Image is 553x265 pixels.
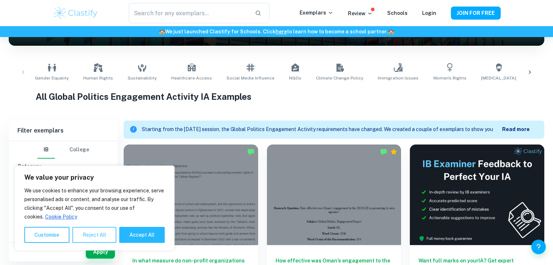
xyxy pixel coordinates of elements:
[276,29,287,34] a: here
[380,148,387,155] img: Marked
[531,240,546,254] button: Help and Feedback
[69,141,89,159] button: College
[300,9,333,17] p: Exemplars
[36,90,518,103] h1: All Global Politics Engagement Activity IA Examples
[37,141,55,159] button: IB
[227,75,275,81] span: Social Media Influence
[316,75,363,81] span: Climate Change Policy
[159,29,165,34] span: 🏫
[17,162,109,170] h6: Category
[24,186,165,221] p: We use cookies to enhance your browsing experience, serve personalised ads or content, and analys...
[37,141,89,159] div: Filter type choice
[481,75,516,81] span: [MEDICAL_DATA]
[24,227,69,243] button: Customise
[387,10,408,16] a: Schools
[390,148,397,155] div: Premium
[24,173,165,182] p: We value your privacy
[171,75,212,81] span: Healthcare Access
[9,121,118,141] h6: Filter exemplars
[289,75,301,81] span: NGOs
[1,28,552,36] h6: We just launched Clastify for Schools. Click to learn how to become a school partner.
[53,6,99,20] img: Clastify logo
[86,245,115,258] button: Apply
[72,227,116,243] button: Reject All
[142,126,502,134] p: Starting from the [DATE] session, the Global Politics Engagement Activity requirements have chang...
[119,227,165,243] button: Accept All
[433,75,466,81] span: Women's Rights
[502,126,530,132] b: Read more
[128,75,157,81] span: Sustainability
[15,166,175,250] div: We value your privacy
[348,9,373,17] p: Review
[129,3,249,23] input: Search for any exemplars...
[83,75,113,81] span: Human Rights
[378,75,418,81] span: Immigration Issues
[35,75,69,81] span: Gender Equality
[451,7,501,20] button: JOIN FOR FREE
[422,10,436,16] a: Login
[410,144,544,245] img: Thumbnail
[388,29,394,34] span: 🏫
[247,148,255,155] img: Marked
[45,213,77,220] a: Cookie Policy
